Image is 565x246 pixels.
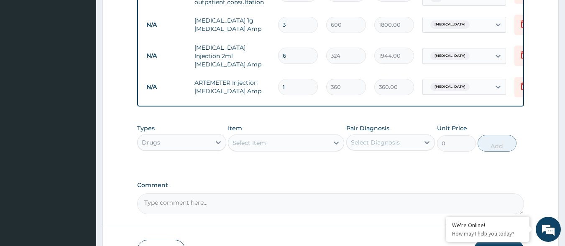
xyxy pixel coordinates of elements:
td: N/A [142,48,190,63]
img: d_794563401_company_1708531726252_794563401 [15,42,34,63]
span: [MEDICAL_DATA] [430,20,470,29]
label: Types [137,125,155,132]
td: N/A [142,79,190,95]
p: How may I help you today? [452,230,523,237]
div: Select Diagnosis [351,138,400,147]
td: N/A [142,17,190,33]
div: Minimize live chat window [137,4,157,24]
span: [MEDICAL_DATA] [430,83,470,91]
div: Chat with us now [43,47,141,58]
div: Select Item [233,139,266,147]
td: [MEDICAL_DATA] 1g [MEDICAL_DATA] Amp [190,12,274,37]
button: Add [478,135,516,152]
label: Item [228,124,242,132]
td: ARTEMETER Injection [MEDICAL_DATA] Amp [190,74,274,99]
label: Comment [137,182,524,189]
td: [MEDICAL_DATA] Injection 2ml [MEDICAL_DATA] Amp [190,39,274,73]
label: Unit Price [437,124,467,132]
label: Pair Diagnosis [346,124,389,132]
div: Drugs [142,138,160,147]
span: We're online! [49,71,115,156]
textarea: Type your message and hit 'Enter' [4,160,159,190]
span: [MEDICAL_DATA] [430,52,470,60]
div: We're Online! [452,221,523,229]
